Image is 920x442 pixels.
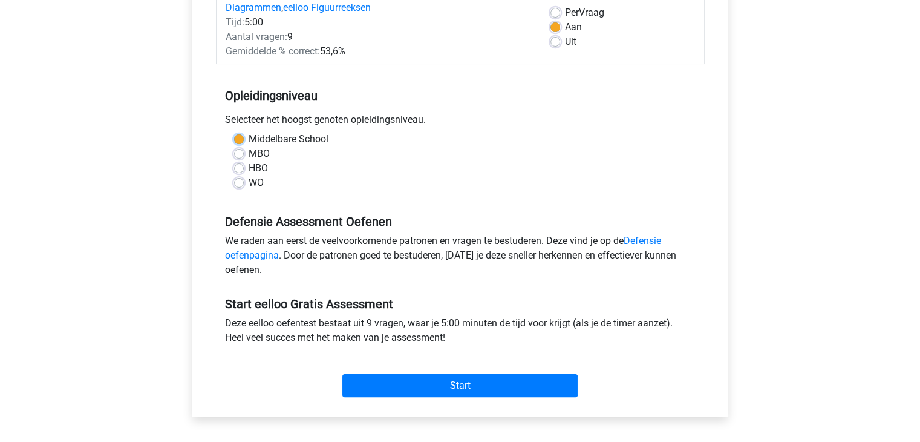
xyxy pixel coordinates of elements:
h5: Defensie Assessment Oefenen [225,214,696,229]
label: Vraag [565,5,604,20]
div: 53,6% [217,44,541,59]
label: WO [249,176,264,190]
div: Deze eelloo oefentest bestaat uit 9 vragen, waar je 5:00 minuten de tijd voor krijgt (als je de t... [216,316,705,350]
div: 5:00 [217,15,541,30]
label: Aan [565,20,582,35]
span: Per [565,7,579,18]
span: Gemiddelde % correct: [226,45,320,57]
span: Aantal vragen: [226,31,287,42]
label: HBO [249,161,268,176]
input: Start [342,374,578,397]
a: eelloo Figuurreeksen [283,2,371,13]
label: Uit [565,35,576,49]
label: Middelbare School [249,132,328,147]
span: Tijd: [226,16,244,28]
label: MBO [249,147,270,161]
h5: Opleidingsniveau [225,84,696,108]
div: Selecteer het hoogst genoten opleidingsniveau. [216,113,705,132]
div: We raden aan eerst de veelvoorkomende patronen en vragen te bestuderen. Deze vind je op de . Door... [216,234,705,282]
h5: Start eelloo Gratis Assessment [225,297,696,311]
div: 9 [217,30,541,44]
